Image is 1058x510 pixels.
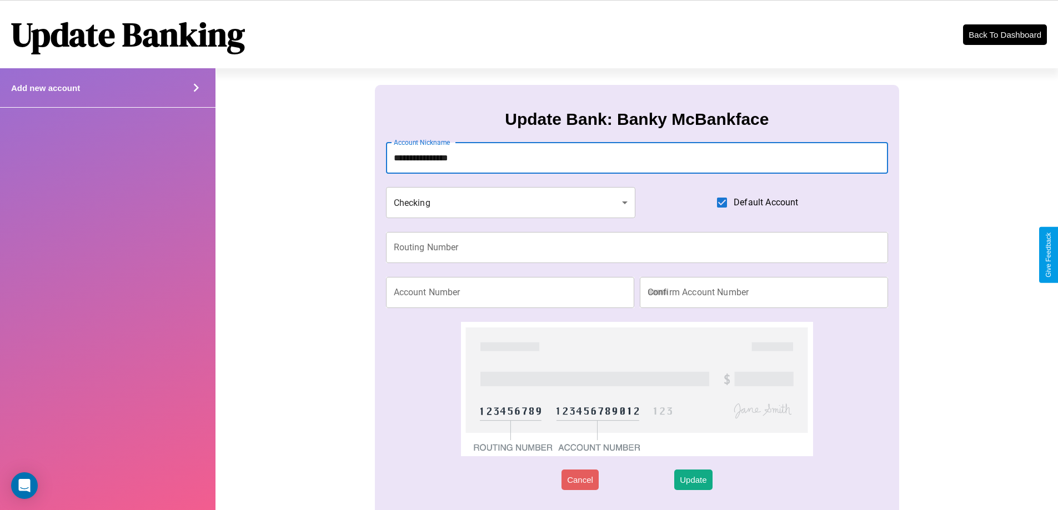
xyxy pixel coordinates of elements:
div: Give Feedback [1045,233,1052,277]
div: Checking [386,187,636,218]
div: Open Intercom Messenger [11,472,38,499]
h3: Update Bank: Banky McBankface [505,110,769,129]
button: Cancel [561,469,599,490]
img: check [461,322,813,456]
h4: Add new account [11,83,80,93]
button: Back To Dashboard [963,24,1047,45]
h1: Update Banking [11,12,245,57]
label: Account Nickname [394,138,450,147]
span: Default Account [734,196,798,209]
button: Update [674,469,712,490]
